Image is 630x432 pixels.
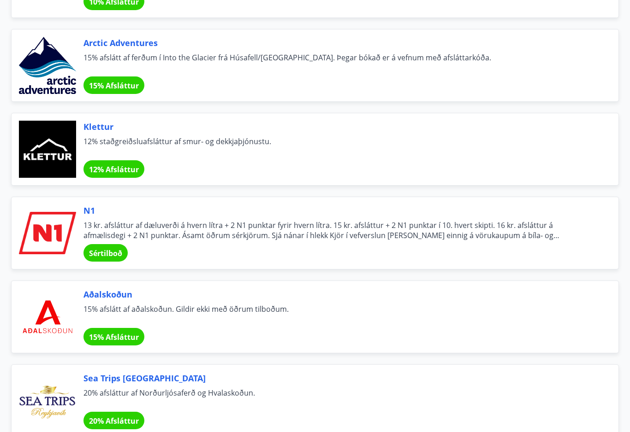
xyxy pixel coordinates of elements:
[89,416,139,426] span: 20% Afsláttur
[83,37,596,49] span: Arctic Adventures
[83,53,596,73] span: 15% afslátt af ferðum í Into the Glacier frá Húsafell/[GEOGRAPHIC_DATA]. Þegar bókað er á vefnum ...
[83,121,596,133] span: Klettur
[83,204,596,216] span: N1
[83,304,596,324] span: 15% afslátt af aðalskoðun. Gildir ekki með öðrum tilboðum.
[83,288,596,300] span: Aðalskoðun
[89,332,139,342] span: 15% Afsláttur
[89,81,139,91] span: 15% Afsláttur
[89,164,139,175] span: 12% Afsláttur
[83,136,596,157] span: 12% staðgreiðsluafsláttur af smur- og dekkjaþjónustu.
[83,220,596,240] span: 13 kr. afsláttur af dæluverði á hvern lítra + 2 N1 punktar fyrir hvern lítra. 15 kr. afsláttur + ...
[83,388,596,408] span: 20% afsláttur af Norðurljósaferð og Hvalaskoðun.
[89,248,122,258] span: Sértilboð
[83,372,596,384] span: Sea Trips [GEOGRAPHIC_DATA]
